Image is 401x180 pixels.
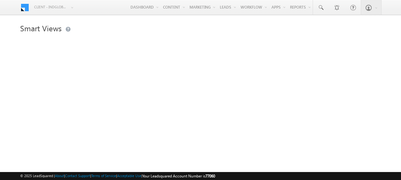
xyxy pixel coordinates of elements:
[91,174,116,178] a: Terms of Service
[142,174,215,178] span: Your Leadsquared Account Number is
[20,173,215,179] span: © 2025 LeadSquared | | | | |
[65,174,90,178] a: Contact Support
[34,4,68,10] span: Client - indglobal1 (77060)
[205,174,215,178] span: 77060
[55,174,64,178] a: About
[117,174,141,178] a: Acceptable Use
[20,23,62,33] span: Smart Views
